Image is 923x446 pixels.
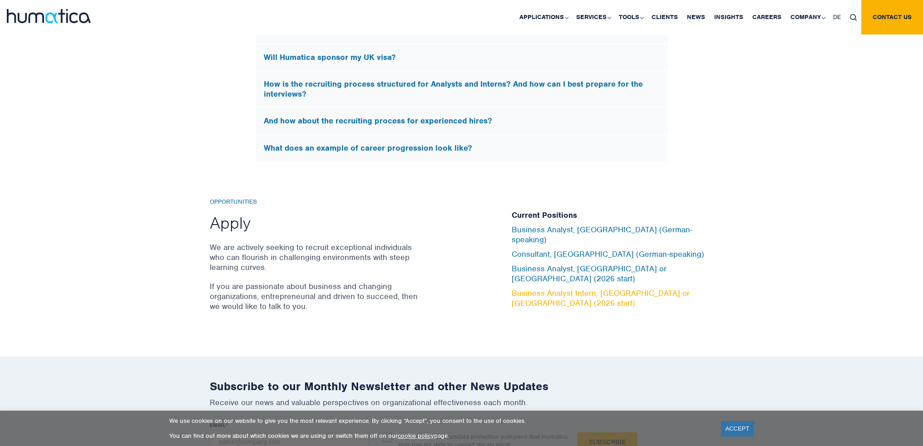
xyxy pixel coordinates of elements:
h5: Current Positions [512,211,714,221]
a: Business Analyst Intern, [GEOGRAPHIC_DATA] or [GEOGRAPHIC_DATA] (2026 start) [512,288,690,308]
h5: Will Humatica sponsor my UK visa? [264,53,660,63]
a: Business Analyst, [GEOGRAPHIC_DATA] (German-speaking) [512,225,692,245]
h6: Opportunities [210,198,421,206]
a: cookie policy [398,432,434,440]
h5: And how about the recruiting process for experienced hires? [264,116,660,126]
a: Consultant, [GEOGRAPHIC_DATA] (German-speaking) [512,249,704,259]
h2: Subscribe to our Monthly Newsletter and other News Updates [210,379,714,393]
p: We use cookies on our website to give you the most relevant experience. By clicking “Accept”, you... [169,417,710,425]
h5: What does an example of career progression look like? [264,143,660,153]
h5: How is the recruiting process structured for Analysts and Interns? And how can I best prepare for... [264,79,660,99]
p: If you are passionate about business and changing organizations, entrepreneurial and driven to su... [210,281,421,311]
p: Receive our news and valuable perspectives on organizational effectiveness each month. [210,397,714,407]
p: You can find out more about which cookies we are using or switch them off on our page. [169,432,710,440]
a: Business Analyst, [GEOGRAPHIC_DATA] or [GEOGRAPHIC_DATA] (2026 start) [512,264,666,284]
h2: Apply [210,212,421,233]
img: search_icon [850,14,857,21]
p: We are actively seeking to recruit exceptional individuals who can flourish in challenging enviro... [210,242,421,272]
img: logo [7,9,91,23]
span: DE [833,13,841,21]
a: ACCEPT [721,421,754,436]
